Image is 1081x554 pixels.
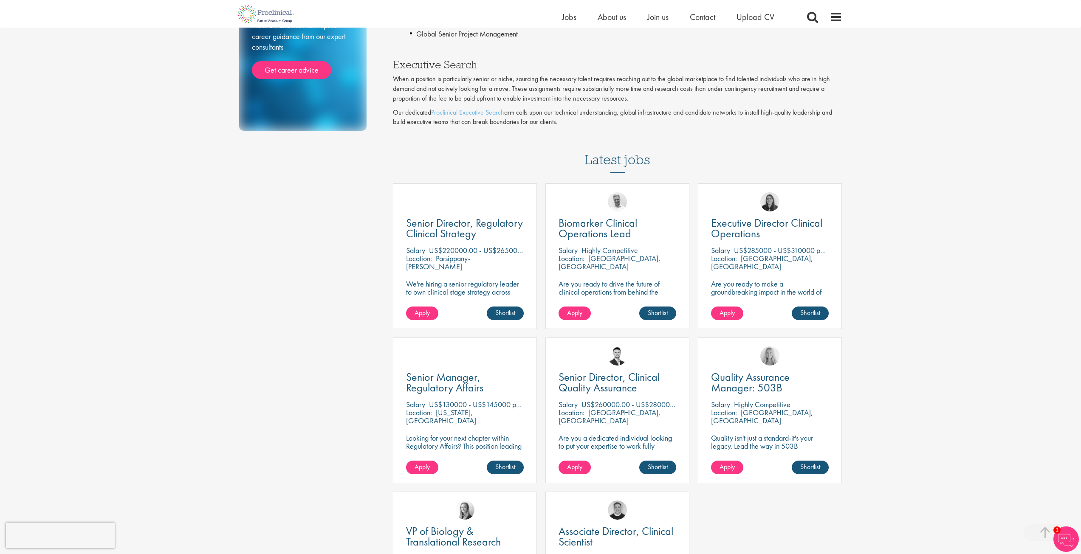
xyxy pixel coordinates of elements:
[711,280,829,320] p: Are you ready to make a groundbreaking impact in the world of biotechnology? Join a growing compa...
[559,372,676,393] a: Senior Director, Clinical Quality Assurance
[598,11,626,22] a: About us
[559,526,676,547] a: Associate Director, Clinical Scientist
[559,524,673,549] span: Associate Director, Clinical Scientist
[429,245,638,255] p: US$220000.00 - US$265000 per annum + Highly Competitive Salary
[711,307,743,320] a: Apply
[559,216,637,241] span: Biomarker Clinical Operations Lead
[559,253,584,263] span: Location:
[252,61,331,79] a: Get career advice
[393,59,842,70] h3: Executive Search
[760,192,779,211] img: Ciara Noble
[559,307,591,320] a: Apply
[720,462,735,471] span: Apply
[711,216,822,241] span: Executive Director Clinical Operations
[581,399,717,409] p: US$260000.00 - US$280000.00 per annum
[792,461,829,474] a: Shortlist
[455,501,474,520] img: Sofia Amark
[711,253,737,263] span: Location:
[581,245,638,255] p: Highly Competitive
[639,307,676,320] a: Shortlist
[734,399,790,409] p: Highly Competitive
[792,307,829,320] a: Shortlist
[406,399,425,409] span: Salary
[487,307,524,320] a: Shortlist
[431,108,504,117] a: Proclinical Executive Search
[711,461,743,474] a: Apply
[734,245,847,255] p: US$285000 - US$310000 per annum
[567,462,582,471] span: Apply
[559,280,676,320] p: Are you ready to drive the future of clinical operations from behind the scenes? Looking to be in...
[711,399,730,409] span: Salary
[608,192,627,211] img: Joshua Bye
[410,28,842,39] li: Global Senior Project Management
[406,307,438,320] a: Apply
[406,434,524,466] p: Looking for your next chapter within Regulatory Affairs? This position leading projects and worki...
[559,461,591,474] a: Apply
[559,245,578,255] span: Salary
[737,11,774,22] a: Upload CV
[711,245,730,255] span: Salary
[711,408,813,425] p: [GEOGRAPHIC_DATA], [GEOGRAPHIC_DATA]
[406,461,438,474] a: Apply
[406,218,524,239] a: Senior Director, Regulatory Clinical Strategy
[406,280,524,304] p: We're hiring a senior regulatory leader to own clinical stage strategy across multiple programs.
[393,74,842,104] p: When a position is particularly senior or niche, sourcing the necessary talent requires reaching ...
[608,346,627,366] img: Joshua Godden
[608,501,627,520] img: Bo Forsen
[252,20,354,79] div: From CV and interview tips to career guidance from our expert consultants
[711,218,829,239] a: Executive Director Clinical Operations
[585,131,650,173] h3: Latest jobs
[639,461,676,474] a: Shortlist
[559,408,584,417] span: Location:
[487,461,524,474] a: Shortlist
[406,370,483,395] span: Senior Manager, Regulatory Affairs
[647,11,669,22] a: Join us
[711,372,829,393] a: Quality Assurance Manager: 503B
[720,308,735,317] span: Apply
[406,216,523,241] span: Senior Director, Regulatory Clinical Strategy
[711,408,737,417] span: Location:
[559,434,676,474] p: Are you a dedicated individual looking to put your expertise to work fully flexibly in a remote p...
[406,526,524,547] a: VP of Biology & Translational Research
[429,399,543,409] p: US$130000 - US$145000 per annum
[415,308,430,317] span: Apply
[1053,526,1061,534] span: 1
[559,408,660,425] p: [GEOGRAPHIC_DATA], [GEOGRAPHIC_DATA]
[711,434,829,458] p: Quality isn't just a standard-it's your legacy. Lead the way in 503B excellence.
[393,108,842,127] p: Our dedicated arm calls upon our technical understanding, global infrastructure and candidate net...
[406,253,432,263] span: Location:
[406,408,476,425] p: [US_STATE], [GEOGRAPHIC_DATA]
[562,11,576,22] a: Jobs
[6,523,115,548] iframe: reCAPTCHA
[406,408,432,417] span: Location:
[406,245,425,255] span: Salary
[1053,526,1079,552] img: Chatbot
[559,370,660,395] span: Senior Director, Clinical Quality Assurance
[567,308,582,317] span: Apply
[415,462,430,471] span: Apply
[406,524,501,549] span: VP of Biology & Translational Research
[690,11,715,22] a: Contact
[406,253,478,287] p: Parsippany-[PERSON_NAME][GEOGRAPHIC_DATA], [GEOGRAPHIC_DATA]
[711,253,813,271] p: [GEOGRAPHIC_DATA], [GEOGRAPHIC_DATA]
[760,346,779,366] img: Shannon Briggs
[711,370,790,395] span: Quality Assurance Manager: 503B
[559,218,676,239] a: Biomarker Clinical Operations Lead
[406,372,524,393] a: Senior Manager, Regulatory Affairs
[559,253,660,271] p: [GEOGRAPHIC_DATA], [GEOGRAPHIC_DATA]
[559,399,578,409] span: Salary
